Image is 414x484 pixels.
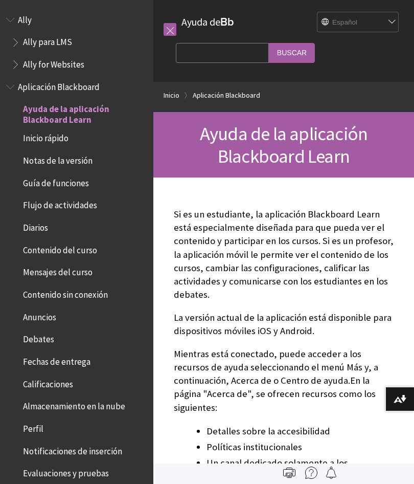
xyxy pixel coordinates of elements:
[305,467,317,479] img: More help
[6,11,147,73] nav: Book outline for Anthology Ally Help
[23,286,108,300] span: Contenido sin conexión
[193,89,260,102] a: Aplicación Blackboard
[269,43,315,63] input: Buscar
[200,122,367,168] span: Ayuda de la aplicación Blackboard Learn
[23,56,84,70] span: Ally for Websites
[23,219,48,233] span: Diarios
[18,78,100,92] span: Aplicación Blackboard
[174,347,394,414] p: Mientras está conectado, puede acceder a los recursos de ayuda seleccionando el menú Más y, a con...
[18,11,32,25] span: Ally
[206,424,394,438] li: Detalles sobre la accesibilidad
[23,197,97,211] span: Flujo de actividades
[23,130,68,144] span: Inicio rápido
[317,12,399,33] select: Site Language Selector
[181,15,234,28] a: Ayuda deBb
[23,376,73,389] span: Calificaciones
[23,353,90,367] span: Fechas de entrega
[23,34,72,48] span: Ally para LMS
[174,208,394,301] p: Si es un estudiante, la aplicación Blackboard Learn está especialmente diseñada para que pueda ve...
[23,331,54,345] span: Debates
[206,440,394,454] li: Políticas institucionales
[283,467,295,479] img: Print
[23,241,97,255] span: Contenido del curso
[23,420,43,434] span: Perfil
[23,101,146,125] span: Ayuda de la aplicación Blackboard Learn
[23,465,109,479] span: Evaluaciones y pruebas
[174,311,394,338] p: La versión actual de la aplicación está disponible para dispositivos móviles iOS y Android.
[220,15,234,29] strong: Bb
[23,152,93,166] span: Notas de la versión
[23,174,89,188] span: Guía de funciones
[23,443,122,456] span: Notificaciones de inserción
[325,467,337,479] img: Follow this page
[23,398,125,412] span: Almacenamiento en la nube
[164,89,179,102] a: Inicio
[23,309,56,322] span: Anuncios
[23,264,93,278] span: Mensajes del curso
